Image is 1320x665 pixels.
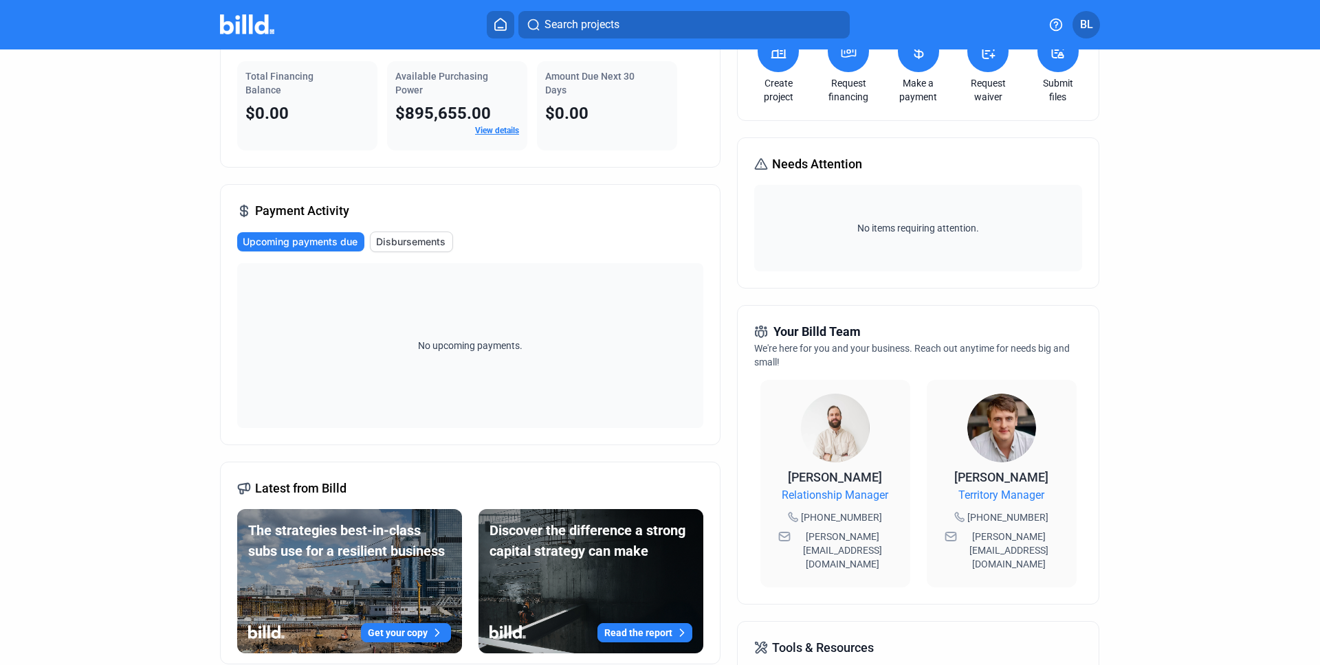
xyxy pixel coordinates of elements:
span: Tools & Resources [772,638,874,657]
button: Upcoming payments due [237,232,364,251]
button: Get your copy [361,623,451,642]
a: Request financing [824,76,872,104]
a: Submit files [1034,76,1082,104]
span: Latest from Billd [255,479,346,498]
span: Payment Activity [255,201,349,221]
span: Available Purchasing Power [395,71,488,95]
div: The strategies best-in-class subs use for a resilient business [248,520,451,561]
div: Discover the difference a strong capital strategy can make [489,520,692,561]
span: BL [1080,16,1093,33]
span: [PHONE_NUMBER] [967,510,1048,524]
span: Disbursements [376,235,445,249]
span: Needs Attention [772,155,862,174]
button: BL [1072,11,1100,38]
span: $895,655.00 [395,104,491,123]
span: No items requiring attention. [760,221,1076,235]
span: Total Financing Balance [245,71,313,95]
span: [PERSON_NAME] [788,470,882,484]
a: Request waiver [964,76,1012,104]
span: Your Billd Team [773,322,861,341]
a: Create project [754,76,802,104]
span: Territory Manager [958,487,1044,504]
a: View details [475,126,519,135]
span: Search projects [544,16,619,33]
a: Make a payment [894,76,943,104]
span: $0.00 [245,104,289,123]
span: No upcoming payments. [409,339,531,352]
span: Amount Due Next 30 Days [545,71,635,95]
span: We're here for you and your business. Reach out anytime for needs big and small! [754,343,1070,368]
img: Territory Manager [967,394,1036,462]
span: $0.00 [545,104,588,123]
span: [PERSON_NAME][EMAIL_ADDRESS][DOMAIN_NAME] [793,530,892,571]
span: [PHONE_NUMBER] [801,510,882,524]
span: [PERSON_NAME] [954,470,1048,484]
button: Disbursements [370,232,453,252]
span: Upcoming payments due [243,235,357,249]
span: [PERSON_NAME][EMAIL_ADDRESS][DOMAIN_NAME] [960,530,1059,571]
span: Relationship Manager [782,487,888,504]
button: Search projects [518,11,850,38]
button: Read the report [597,623,692,642]
img: Billd Company Logo [220,14,274,34]
img: Relationship Manager [801,394,870,462]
